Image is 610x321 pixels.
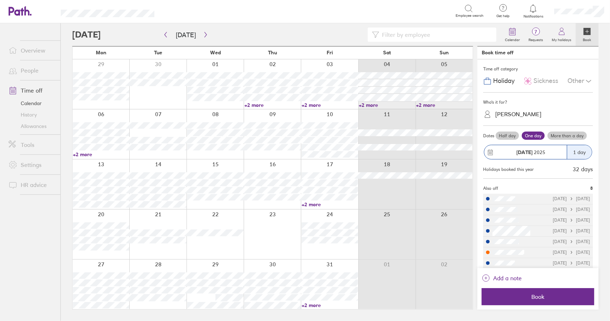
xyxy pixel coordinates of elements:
[482,272,522,284] button: Add a note
[302,302,358,308] a: +2 more
[154,50,162,55] span: Tue
[3,98,60,109] a: Calendar
[3,138,60,152] a: Tools
[493,272,522,284] span: Add a note
[522,14,545,19] span: Notifications
[383,50,391,55] span: Sat
[170,29,202,41] button: [DATE]
[493,77,515,85] span: Holiday
[3,83,60,98] a: Time off
[96,50,106,55] span: Mon
[553,218,590,223] div: [DATE] [DATE]
[567,145,592,159] div: 1 day
[483,97,593,108] div: Who's it for?
[516,149,532,155] strong: [DATE]
[3,43,60,58] a: Overview
[553,228,590,233] div: [DATE] [DATE]
[482,50,514,55] div: Book time off
[483,141,593,163] button: [DATE] 20251 day
[553,207,590,212] div: [DATE] [DATE]
[547,132,587,140] label: More than a day
[516,149,545,155] span: 2025
[547,36,576,42] label: My holidays
[483,167,534,172] div: Holidays booked this year
[3,109,60,120] a: History
[379,28,492,41] input: Filter by employee
[3,178,60,192] a: HR advice
[268,50,277,55] span: Thu
[483,186,498,191] span: Also off
[547,23,576,46] a: My holidays
[302,102,358,108] a: +2 more
[3,158,60,172] a: Settings
[456,14,483,18] span: Employee search
[524,23,547,46] a: 7Requests
[3,63,60,78] a: People
[553,250,590,255] div: [DATE] [DATE]
[495,111,541,118] div: [PERSON_NAME]
[501,36,524,42] label: Calendar
[487,293,589,300] span: Book
[3,120,60,132] a: Allowances
[327,50,333,55] span: Fri
[496,132,519,140] label: Half day
[483,133,494,138] span: Dates
[524,36,547,42] label: Requests
[302,201,358,208] a: +2 more
[576,23,599,46] a: Book
[553,239,590,244] div: [DATE] [DATE]
[359,102,415,108] a: +2 more
[174,8,192,14] div: Search
[244,102,301,108] a: +2 more
[73,151,129,158] a: +2 more
[524,29,547,35] span: 7
[501,23,524,46] a: Calendar
[483,64,593,74] div: Time off category
[590,186,593,191] span: 8
[491,14,515,18] span: Get help
[579,36,596,42] label: Book
[482,288,594,305] button: Book
[522,132,545,140] label: One day
[573,166,593,172] div: 32 days
[440,50,449,55] span: Sun
[416,102,472,108] a: +2 more
[553,196,590,201] div: [DATE] [DATE]
[567,74,593,88] div: Other
[210,50,221,55] span: Wed
[553,261,590,266] div: [DATE] [DATE]
[522,4,545,19] a: Notifications
[534,77,558,85] span: Sickness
